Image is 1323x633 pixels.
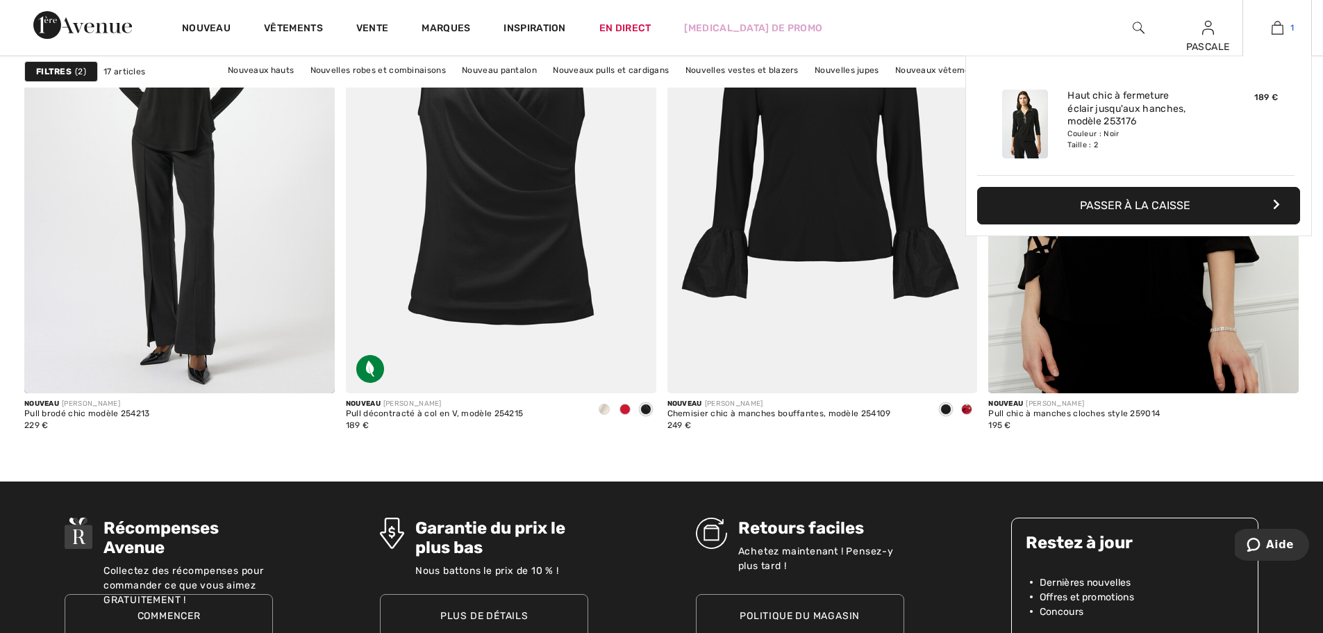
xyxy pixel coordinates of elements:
[738,545,894,572] font: Achetez maintenant ! Pensez-y plus tard !
[36,67,72,76] font: Filtres
[667,400,702,408] font: Nouveau
[1235,529,1309,564] iframe: Ouvre un widget où vous pouvez trouver plus d'informations
[667,420,692,430] font: 249 €
[1026,533,1133,552] font: Restez à jour
[685,65,799,75] font: Nouvelles vestes et blazers
[24,420,49,430] font: 229 €
[264,22,323,34] font: Vêtements
[182,22,231,37] a: Nouveau
[462,65,537,75] font: Nouveau pantalon
[33,11,132,39] img: 1ère Avenue
[888,61,1038,79] a: Nouveaux vêtements d'extérieur
[310,65,446,75] font: Nouvelles robes et combinaisons
[1067,129,1119,138] font: Couleur : Noir
[264,22,323,37] a: Vêtements
[1026,400,1084,408] font: [PERSON_NAME]
[1040,577,1131,589] font: Dernières nouvelles
[504,22,565,34] font: Inspiration
[956,399,977,422] div: Cerise foncée
[24,400,59,408] font: Nouveau
[935,399,956,422] div: Noir
[1040,591,1134,603] font: Offres et promotions
[455,61,544,79] a: Nouveau pantalon
[1002,90,1048,158] img: Haut chic à fermeture éclair jusqu'aux hanches, modèle 253176
[1254,92,1279,102] font: 189 €
[346,409,524,418] font: Pull décontracté à col en V, modèle 254215
[738,518,864,538] font: Retours faciles
[356,355,384,383] img: Tissu durable
[103,518,219,557] font: Récompenses Avenue
[1067,90,1204,129] a: Haut chic à fermeture éclair jusqu'aux hanches, modèle 253176
[594,399,615,422] div: Bouleau
[422,22,470,37] a: Marques
[303,61,453,79] a: Nouvelles robes et combinaisons
[599,21,651,35] a: En direct
[415,518,565,557] font: Garantie du prix le plus bas
[977,187,1300,224] button: Passer à la caisse
[684,21,822,35] a: [MEDICAL_DATA] de promo
[1080,199,1190,212] font: Passer à la caisse
[440,610,529,622] font: Plus de détails
[62,400,120,408] font: [PERSON_NAME]
[988,409,1160,418] font: Pull chic à manches cloches style 259014
[346,400,381,408] font: Nouveau
[988,400,1023,408] font: Nouveau
[78,67,83,76] font: 2
[24,409,150,418] font: Pull brodé chic modèle 254213
[815,65,879,75] font: Nouvelles jupes
[1272,19,1283,36] img: Mon sac
[635,399,656,422] div: Noir
[553,65,669,75] font: Nouveaux pulls et cardigans
[684,22,822,34] font: [MEDICAL_DATA] de promo
[1202,19,1214,36] img: Mes informations
[1040,606,1083,618] font: Concours
[808,61,886,79] a: Nouvelles jupes
[138,610,201,622] font: Commencer
[740,610,860,622] font: Politique du magasin
[103,565,264,606] font: Collectez des récompenses pour commander ce que vous aimez GRATUITEMENT !
[615,399,635,422] div: Cerise foncée
[65,518,92,549] img: Récompenses Avenue
[415,565,559,577] font: Nous battons le prix de 10 % !
[895,65,1031,75] font: Nouveaux vêtements d'extérieur
[1067,90,1186,127] font: Haut chic à fermeture éclair jusqu'aux hanches, modèle 253176
[228,65,294,75] font: Nouveaux hauts
[988,420,1011,430] font: 195 €
[705,400,763,408] font: [PERSON_NAME]
[546,61,676,79] a: Nouveaux pulls et cardigans
[383,400,442,408] font: [PERSON_NAME]
[679,61,806,79] a: Nouvelles vestes et blazers
[599,22,651,34] font: En direct
[380,518,403,549] img: Garantie du prix le plus bas
[356,22,389,37] a: Vente
[182,22,231,34] font: Nouveau
[422,22,470,34] font: Marques
[1202,21,1214,34] a: Se connecter
[1290,23,1294,33] font: 1
[1133,19,1145,36] img: rechercher sur le site
[1243,19,1311,36] a: 1
[103,67,145,76] font: 17 articles
[1186,41,1230,53] font: PASCALE
[346,420,369,430] font: 189 €
[667,409,891,418] font: Chemisier chic à manches bouffantes, modèle 254109
[356,22,389,34] font: Vente
[221,61,301,79] a: Nouveaux hauts
[696,518,727,549] img: Retours faciles
[1067,140,1098,149] font: Taille : 2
